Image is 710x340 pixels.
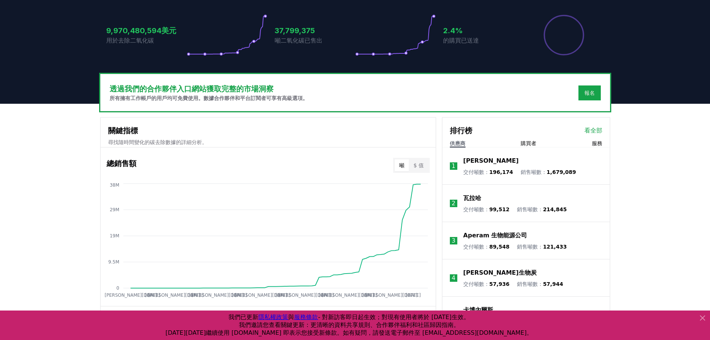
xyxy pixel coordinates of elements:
[110,207,119,212] tspan: 29M
[521,169,542,175] font: 銷售噸數
[584,126,602,135] a: 看全部
[463,269,537,276] font: [PERSON_NAME]生物炭
[543,244,567,250] font: 121,433
[521,140,536,146] font: 購買者
[110,183,119,188] tspan: 38M
[319,293,334,298] tspan: [DATE]
[278,293,331,298] tspan: [PERSON_NAME][DATE]
[443,26,463,35] font: 2.4%
[232,293,247,298] tspan: [DATE]
[543,14,585,56] div: 已交付銷售額的百分比
[484,244,489,250] font: ：
[107,159,136,168] font: 總銷售額
[463,232,527,239] font: Aperam 生物能源公司
[362,293,377,298] tspan: [DATE]
[463,231,527,240] a: Aperam 生物能源公司
[592,140,602,146] font: 服務
[517,206,538,212] font: 銷售噸數
[543,206,567,212] font: 214,845
[406,293,421,298] tspan: [DATE]
[538,281,543,287] font: ：
[543,281,563,287] font: 57,944
[191,293,243,298] tspan: [PERSON_NAME][DATE]
[538,206,543,212] font: ：
[484,206,489,212] font: ：
[235,293,287,298] tspan: [PERSON_NAME][DATE]
[148,293,200,298] tspan: [PERSON_NAME][DATE]
[275,293,290,298] tspan: [DATE]
[489,169,513,175] font: 196,174
[452,200,455,207] font: 2
[450,126,472,135] font: 排行榜
[413,162,423,168] font: $ 值
[463,156,519,165] a: [PERSON_NAME]
[463,268,537,277] a: [PERSON_NAME]生物炭
[443,37,479,44] font: 的購買已送達
[275,26,315,35] font: 37,799,375
[104,293,157,298] tspan: [PERSON_NAME][DATE]
[106,37,154,44] font: 用於去除二氧化碳
[484,169,489,175] font: ：
[489,206,509,212] font: 99,512
[578,85,601,100] button: 報名
[489,244,509,250] font: 89,548
[463,157,519,164] font: [PERSON_NAME]
[547,169,576,175] font: 1,679,089
[463,281,484,287] font: 交付噸數
[110,84,274,93] font: 透過我們的合作夥伴入口網站獲取完整的市場洞察
[489,281,509,287] font: 57,936
[463,206,484,212] font: 交付噸數
[584,89,595,97] a: 報名
[584,90,595,96] font: 報名
[275,37,322,44] font: 噸二氧化碳已售出
[463,194,481,202] font: 瓦拉哈
[108,126,138,135] font: 關鍵指標
[463,169,484,175] font: 交付噸數
[108,259,119,265] tspan: 9.5M
[145,293,160,298] tspan: [DATE]
[484,281,489,287] font: ：
[116,286,119,291] tspan: 0
[463,194,481,203] a: 瓦拉哈
[110,95,308,101] font: 所有擁有工作帳戶的用戶均可免費使用。數據合作夥伴和平台訂閱者可享有高級選項。
[108,139,207,145] font: 尋找隨時間變化的碳去除數據的詳細分析。
[542,169,547,175] font: ：
[399,162,404,168] font: 噸
[517,281,538,287] font: 銷售噸數
[365,293,417,298] tspan: [PERSON_NAME][DATE]
[452,162,455,169] font: 1
[188,293,203,298] tspan: [DATE]
[538,244,543,250] font: ：
[322,293,374,298] tspan: [PERSON_NAME][DATE]
[452,274,455,281] font: 4
[450,140,466,146] font: 供應商
[110,233,119,238] tspan: 19M
[452,237,455,244] font: 3
[106,26,176,35] font: 9,970,480,594美元
[463,306,493,315] a: 卡博內爾斯
[517,244,538,250] font: 銷售噸數
[584,127,602,134] font: 看全部
[463,306,493,314] font: 卡博內爾斯
[463,244,484,250] font: 交付噸數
